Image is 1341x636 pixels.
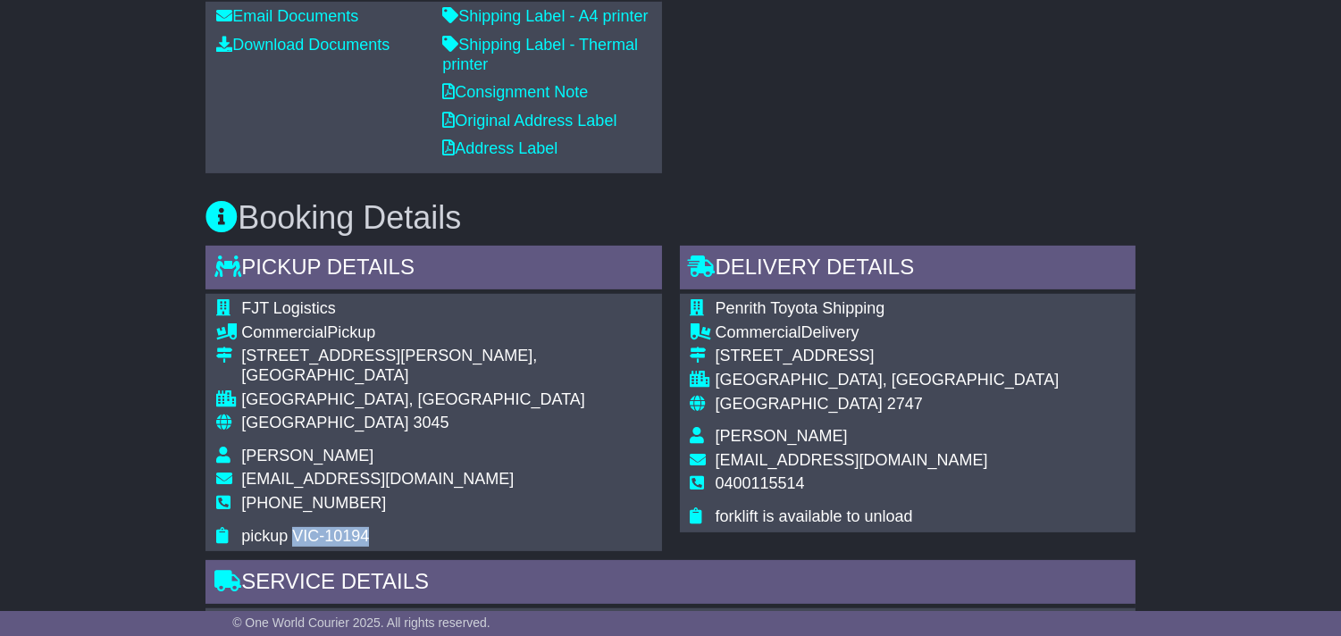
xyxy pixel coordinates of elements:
span: [EMAIL_ADDRESS][DOMAIN_NAME] [716,451,988,469]
a: Consignment Note [442,83,588,101]
div: [STREET_ADDRESS][PERSON_NAME], [241,347,585,366]
span: [PERSON_NAME] [716,427,848,445]
span: [GEOGRAPHIC_DATA] [716,395,883,413]
h3: Booking Details [205,200,1136,236]
span: 2747 [887,395,923,413]
a: Shipping Label - Thermal printer [442,36,638,73]
div: [STREET_ADDRESS] [716,347,1060,366]
div: Pickup [241,323,585,343]
span: 0400115514 [716,474,805,492]
div: [GEOGRAPHIC_DATA] [241,366,585,386]
span: FJT Logistics [241,299,336,317]
div: [GEOGRAPHIC_DATA], [GEOGRAPHIC_DATA] [716,371,1060,390]
div: Delivery Details [680,246,1136,294]
span: Commercial [716,323,801,341]
div: Service Details [205,560,1136,608]
span: [PERSON_NAME] [241,447,373,464]
a: Original Address Label [442,112,616,130]
a: Shipping Label - A4 printer [442,7,648,25]
span: [PHONE_NUMBER] [241,494,386,512]
span: Commercial [241,323,327,341]
a: Download Documents [216,36,390,54]
span: forklift is available to unload [716,507,913,525]
span: © One World Courier 2025. All rights reserved. [232,615,490,630]
span: pickup VIC-10194 [241,527,369,545]
a: Email Documents [216,7,358,25]
div: Pickup Details [205,246,661,294]
span: [GEOGRAPHIC_DATA] [241,414,408,431]
span: 3045 [414,414,449,431]
a: Address Label [442,139,557,157]
span: Penrith Toyota Shipping [716,299,885,317]
span: [EMAIL_ADDRESS][DOMAIN_NAME] [241,470,514,488]
div: [GEOGRAPHIC_DATA], [GEOGRAPHIC_DATA] [241,390,585,410]
div: Delivery [716,323,1060,343]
